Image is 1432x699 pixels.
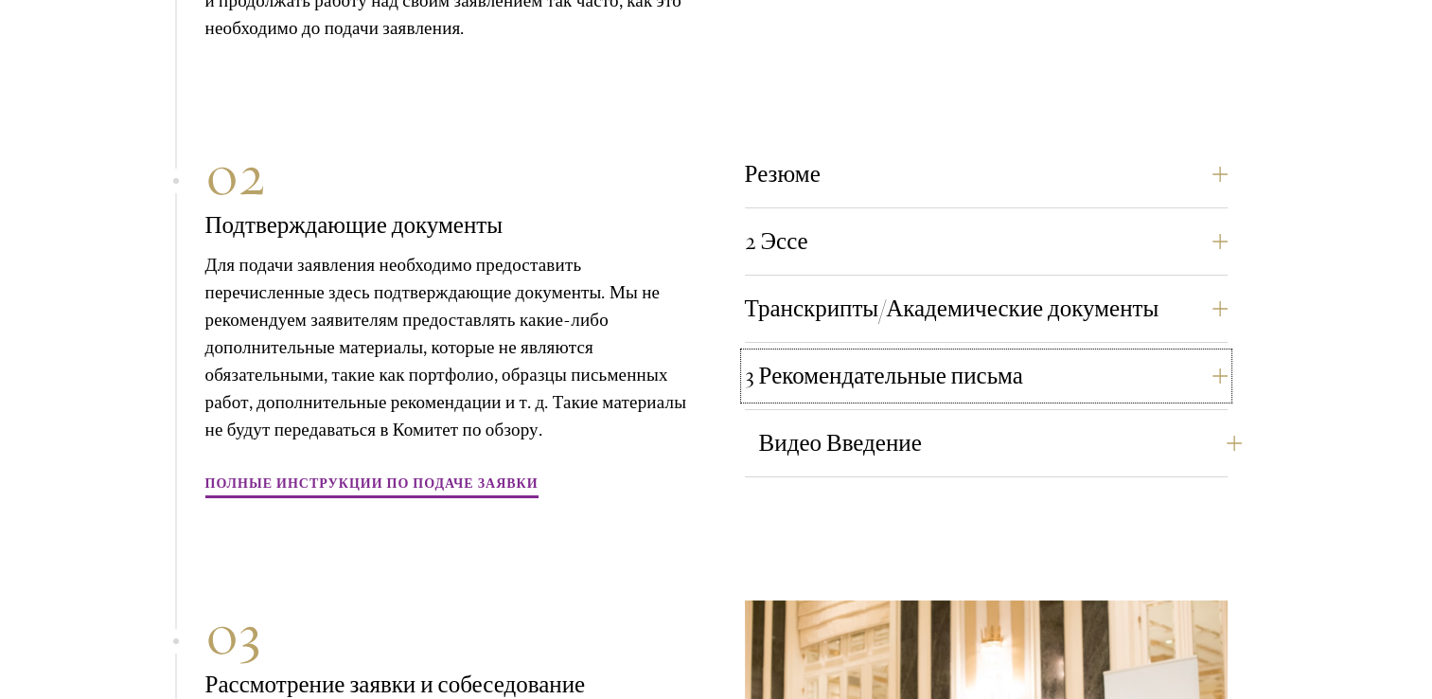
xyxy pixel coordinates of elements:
button: Видео Введение [759,421,1242,466]
button: Транскрипты/Академические документы [745,286,1228,332]
div: 02 [205,141,688,209]
button: 2 Эссе [745,219,1228,264]
a: Полные инструкции по подаче заявки [205,472,539,501]
div: 03 [205,600,688,669]
p: Для подачи заявления необходимо предоставить перечисленные здесь подтверждающие документы. Мы не ... [205,251,688,443]
button: Резюме [745,152,1228,197]
h3: Подтверждающие документы [205,209,688,242]
button: 3 Рекомендательные письма [745,353,1228,399]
